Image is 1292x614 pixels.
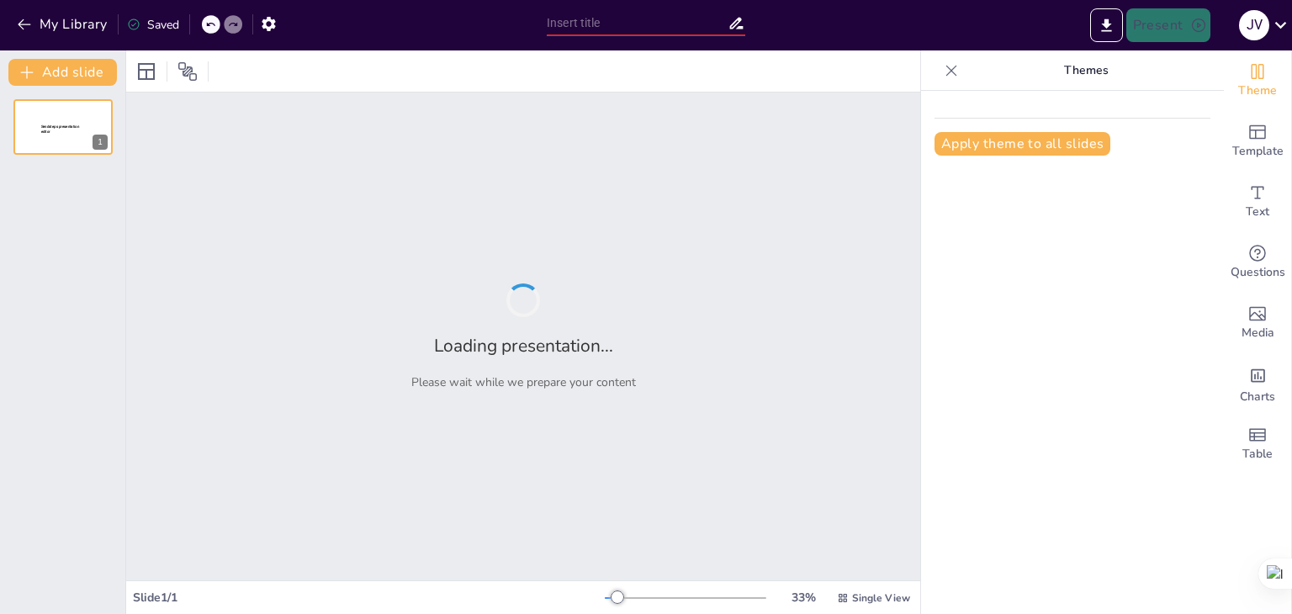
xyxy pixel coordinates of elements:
span: Text [1246,203,1269,221]
div: Add a table [1224,414,1291,474]
div: 33 % [783,590,823,606]
span: Table [1242,445,1273,463]
button: Add slide [8,59,117,86]
p: Please wait while we prepare your content [411,374,636,390]
div: Add text boxes [1224,172,1291,232]
span: Template [1232,142,1284,161]
span: Single View [852,591,910,605]
button: Present [1126,8,1210,42]
div: Layout [133,58,160,85]
div: 1 [13,99,113,155]
button: J V [1239,8,1269,42]
div: Slide 1 / 1 [133,590,605,606]
span: Sendsteps presentation editor [41,124,79,134]
input: Insert title [547,11,728,35]
button: Apply theme to all slides [935,132,1110,156]
p: Themes [965,50,1207,91]
button: My Library [13,11,114,38]
span: Media [1242,324,1274,342]
span: Questions [1231,263,1285,282]
div: Add charts and graphs [1224,353,1291,414]
div: Get real-time input from your audience [1224,232,1291,293]
button: Export to PowerPoint [1090,8,1123,42]
span: Position [177,61,198,82]
div: Add ready made slides [1224,111,1291,172]
h2: Loading presentation... [434,334,613,357]
div: Saved [127,17,179,33]
div: J V [1239,10,1269,40]
div: Change the overall theme [1224,50,1291,111]
span: Charts [1240,388,1275,406]
div: Add images, graphics, shapes or video [1224,293,1291,353]
span: Theme [1238,82,1277,100]
div: 1 [93,135,108,150]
